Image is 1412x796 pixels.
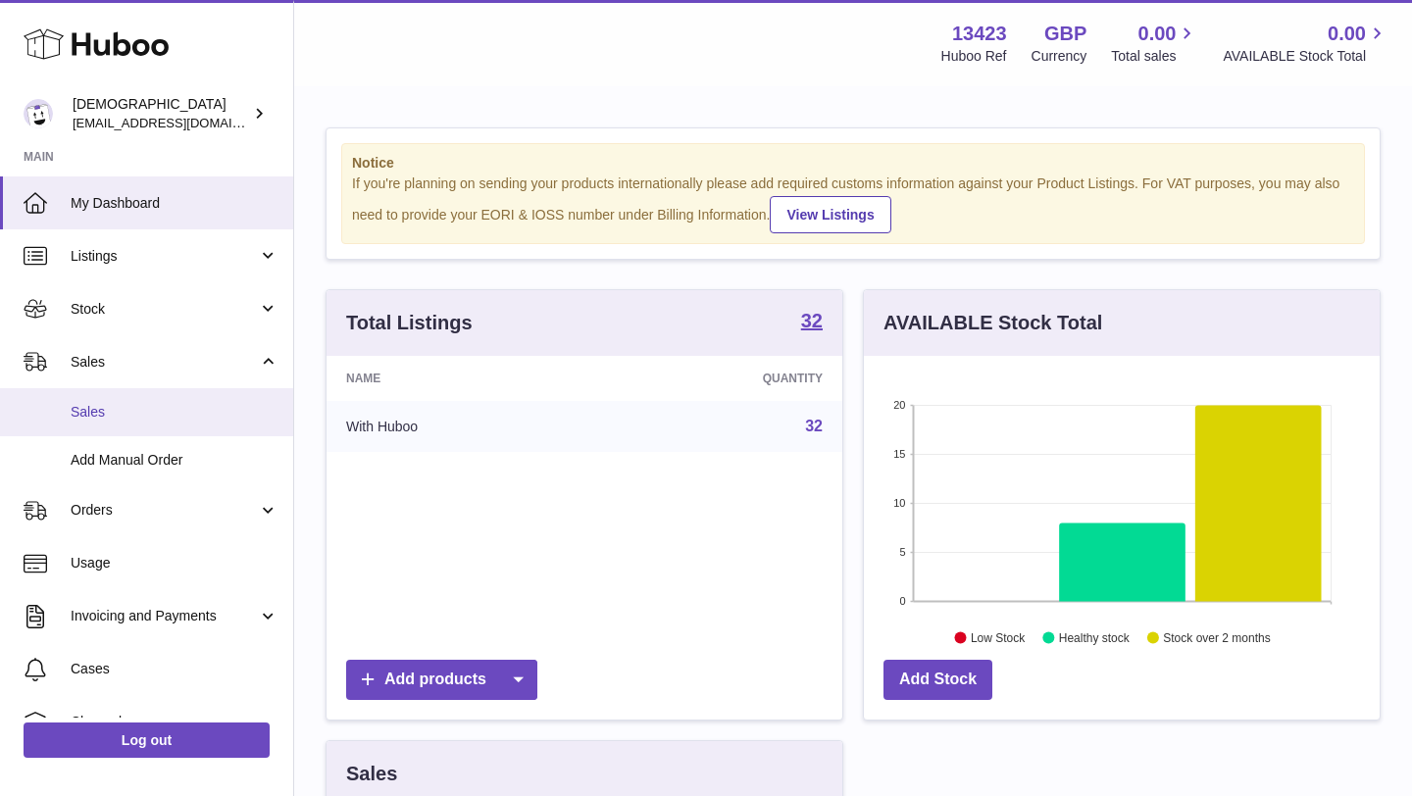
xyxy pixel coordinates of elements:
text: 20 [893,399,905,411]
a: Add Stock [883,660,992,700]
span: Channels [71,713,278,731]
td: With Huboo [327,401,598,452]
strong: 13423 [952,21,1007,47]
text: 10 [893,497,905,509]
a: Add products [346,660,537,700]
span: Invoicing and Payments [71,607,258,625]
span: AVAILABLE Stock Total [1223,47,1388,66]
span: Add Manual Order [71,451,278,470]
h3: Total Listings [346,310,473,336]
th: Name [327,356,598,401]
text: Stock over 2 months [1163,630,1270,644]
text: 5 [899,546,905,558]
span: Usage [71,554,278,572]
a: 32 [801,311,823,334]
text: Low Stock [971,630,1026,644]
span: [EMAIL_ADDRESS][DOMAIN_NAME] [73,115,288,130]
div: If you're planning on sending your products internationally please add required customs informati... [352,174,1354,233]
img: olgazyuz@outlook.com [24,99,53,128]
text: 15 [893,448,905,460]
text: Healthy stock [1059,630,1131,644]
span: 0.00 [1138,21,1177,47]
a: 32 [805,418,823,434]
div: [DEMOGRAPHIC_DATA] [73,95,249,132]
text: 0 [899,595,905,607]
span: Stock [71,300,258,319]
strong: Notice [352,154,1354,173]
span: My Dashboard [71,194,278,213]
h3: AVAILABLE Stock Total [883,310,1102,336]
span: Sales [71,353,258,372]
a: 0.00 AVAILABLE Stock Total [1223,21,1388,66]
th: Quantity [598,356,842,401]
span: Orders [71,501,258,520]
span: Cases [71,660,278,678]
span: Listings [71,247,258,266]
strong: 32 [801,311,823,330]
span: 0.00 [1328,21,1366,47]
a: Log out [24,722,270,758]
span: Sales [71,403,278,422]
span: Total sales [1111,47,1198,66]
strong: GBP [1044,21,1086,47]
div: Huboo Ref [941,47,1007,66]
div: Currency [1032,47,1087,66]
a: 0.00 Total sales [1111,21,1198,66]
a: View Listings [770,196,890,233]
h3: Sales [346,761,397,787]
